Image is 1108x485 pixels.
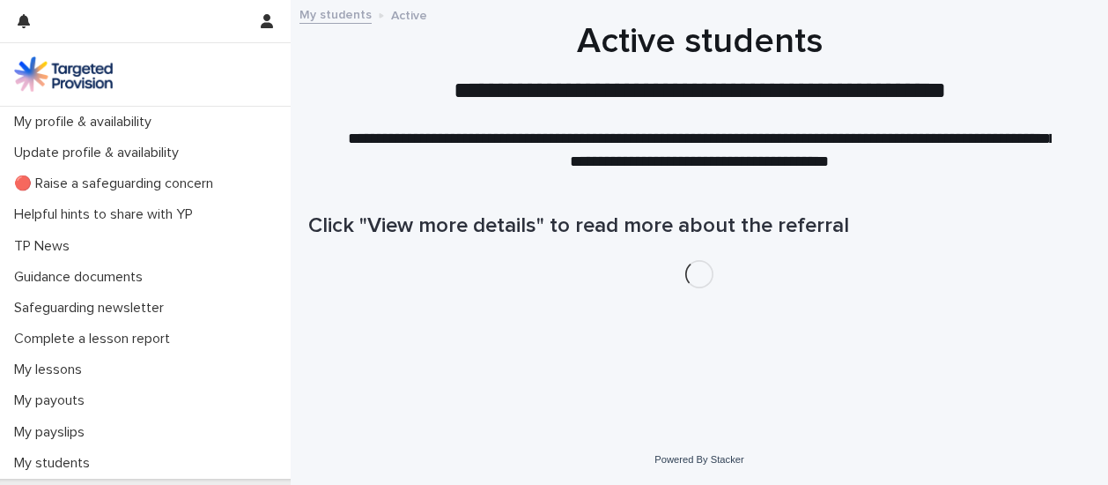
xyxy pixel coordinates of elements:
p: My profile & availability [7,114,166,131]
p: Safeguarding newsletter [7,300,178,317]
p: Complete a lesson report [7,331,184,347]
p: My payouts [7,392,99,409]
h1: Active students [308,20,1090,63]
p: Active [391,4,427,24]
img: M5nRWzHhSzIhMunXDL62 [14,56,113,92]
p: 🔴 Raise a safeguarding concern [7,175,227,192]
p: My students [7,455,104,472]
p: Update profile & availability [7,145,193,161]
p: Guidance documents [7,269,157,286]
a: Powered By Stacker [654,454,743,465]
p: My payslips [7,424,99,441]
a: My students [299,4,372,24]
p: My lessons [7,362,96,378]
p: TP News [7,238,84,255]
p: Helpful hints to share with YP [7,206,207,223]
h1: Click "View more details" to read more about the referral [308,213,1090,239]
